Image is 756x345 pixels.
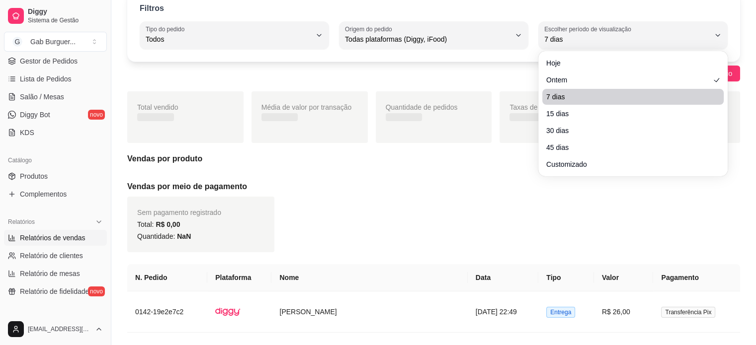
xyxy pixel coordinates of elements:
span: 15 dias [546,109,710,119]
span: 7 dias [546,92,710,102]
span: Transferência Pix [661,307,715,318]
span: Relatório de clientes [20,251,83,261]
th: N. Pedido [127,264,207,291]
span: Todos [146,34,311,44]
span: Relatório de fidelidade [20,286,89,296]
span: Taxas de entrega [509,103,563,111]
th: Pagamento [653,264,740,291]
span: Ontem [546,75,710,85]
span: R$ 0,00 [156,220,180,228]
div: Gab Burguer ... [30,37,76,47]
img: diggy [215,299,240,324]
span: G [12,37,22,47]
span: 30 dias [546,126,710,136]
span: Produtos [20,171,48,181]
span: Entrega [546,307,575,318]
th: Data [468,264,538,291]
span: KDS [20,128,34,138]
span: 7 dias [544,34,710,44]
h5: Vendas por produto [127,153,740,165]
span: Salão / Mesas [20,92,64,102]
td: [PERSON_NAME] [271,291,467,333]
span: Gestor de Pedidos [20,56,78,66]
span: Hoje [546,58,710,68]
span: Relatório de mesas [20,269,80,278]
th: Valor [594,264,654,291]
span: Sistema de Gestão [28,16,103,24]
span: Relatórios [8,218,35,226]
span: Diggy [28,7,103,16]
label: Origem do pedido [345,25,395,33]
span: Customizado [546,159,710,169]
span: Complementos [20,189,67,199]
th: Tipo [538,264,594,291]
div: Gerenciar [4,311,107,327]
h5: Vendas por meio de pagamento [127,181,740,193]
button: Select a team [4,32,107,52]
td: 0142-19e2e7c2 [127,291,207,333]
span: Quantidade: [137,232,191,240]
span: 45 dias [546,142,710,152]
span: Relatórios de vendas [20,233,85,243]
span: Quantidade de pedidos [386,103,458,111]
span: [EMAIL_ADDRESS][DOMAIN_NAME] [28,325,91,333]
span: Todas plataformas (Diggy, iFood) [345,34,510,44]
p: Filtros [140,2,164,14]
td: [DATE] 22:49 [468,291,538,333]
th: Plataforma [207,264,271,291]
span: Sem pagamento registrado [137,208,221,216]
span: Média de valor por transação [261,103,351,111]
label: Tipo do pedido [146,25,188,33]
div: Catálogo [4,152,107,168]
span: NaN [177,232,191,240]
th: Nome [271,264,467,291]
span: Diggy Bot [20,110,50,120]
td: R$ 26,00 [594,291,654,333]
span: Lista de Pedidos [20,74,72,84]
span: Total: [137,220,180,228]
span: Total vendido [137,103,178,111]
label: Escolher período de visualização [544,25,634,33]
